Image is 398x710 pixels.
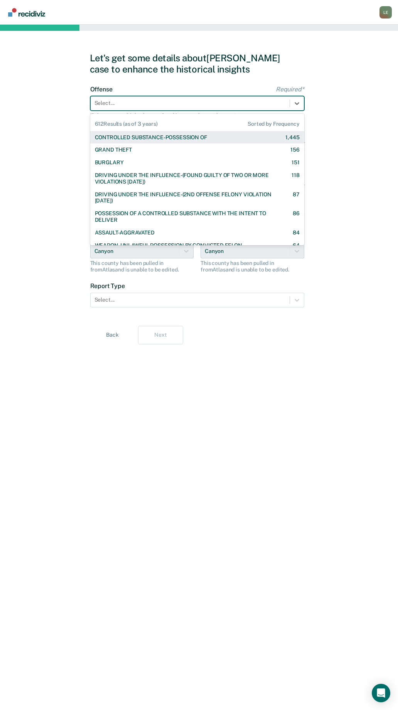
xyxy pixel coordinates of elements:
div: This county has been pulled in from Atlas and is unable to be edited. [201,260,304,273]
span: 612 Results (as of 3 years) [95,121,158,127]
label: Report Type [90,282,304,290]
div: 64 [293,242,300,249]
div: BURGLARY [95,159,124,166]
div: 151 [292,159,300,166]
div: CONTROLLED SUBSTANCE-POSSESSION OF [95,134,207,141]
label: Offense [90,86,304,93]
div: 118 [292,172,300,185]
div: DRIVING UNDER THE INFLUENCE-(2ND OFFENSE FELONY VIOLATION [DATE]) [95,191,279,204]
div: 86 [293,210,300,223]
button: Back [90,326,135,344]
span: Required* [276,183,304,190]
div: DRIVING UNDER THE INFLUENCE-(FOUND GUILTY OF TWO OR MORE VIOLATIONS [DATE]) [95,172,278,185]
button: Profile dropdown button [379,6,392,19]
div: POSSESSION OF A CONTROLLED SUBSTANCE WITH THE INTENT TO DELIVER [95,210,279,223]
span: Sorted by Frequency [248,121,299,127]
div: 87 [293,191,300,204]
div: This county has been pulled in from Atlas and is unable to be edited. [90,260,194,273]
div: 156 [290,147,300,153]
label: Gender [90,140,304,148]
div: GRAND THEFT [95,147,132,153]
div: If there are multiple charges for this case, choose the most severe [90,112,304,119]
div: 1,445 [285,134,299,141]
img: Recidiviz [8,8,45,17]
div: L E [379,6,392,19]
div: 84 [293,229,300,236]
span: Required* [276,140,304,148]
span: Required* [276,86,304,93]
div: Open Intercom Messenger [372,684,390,702]
div: ASSAULT-AGGRAVATED [95,229,155,236]
div: WEAPON-UNLAWFUL POSSESSION BY CONVICTED FELON [95,242,243,249]
label: LSI-R Score [90,183,304,190]
button: Next [138,326,183,344]
div: Let's get some details about [PERSON_NAME] case to enhance the historical insights [90,52,309,75]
